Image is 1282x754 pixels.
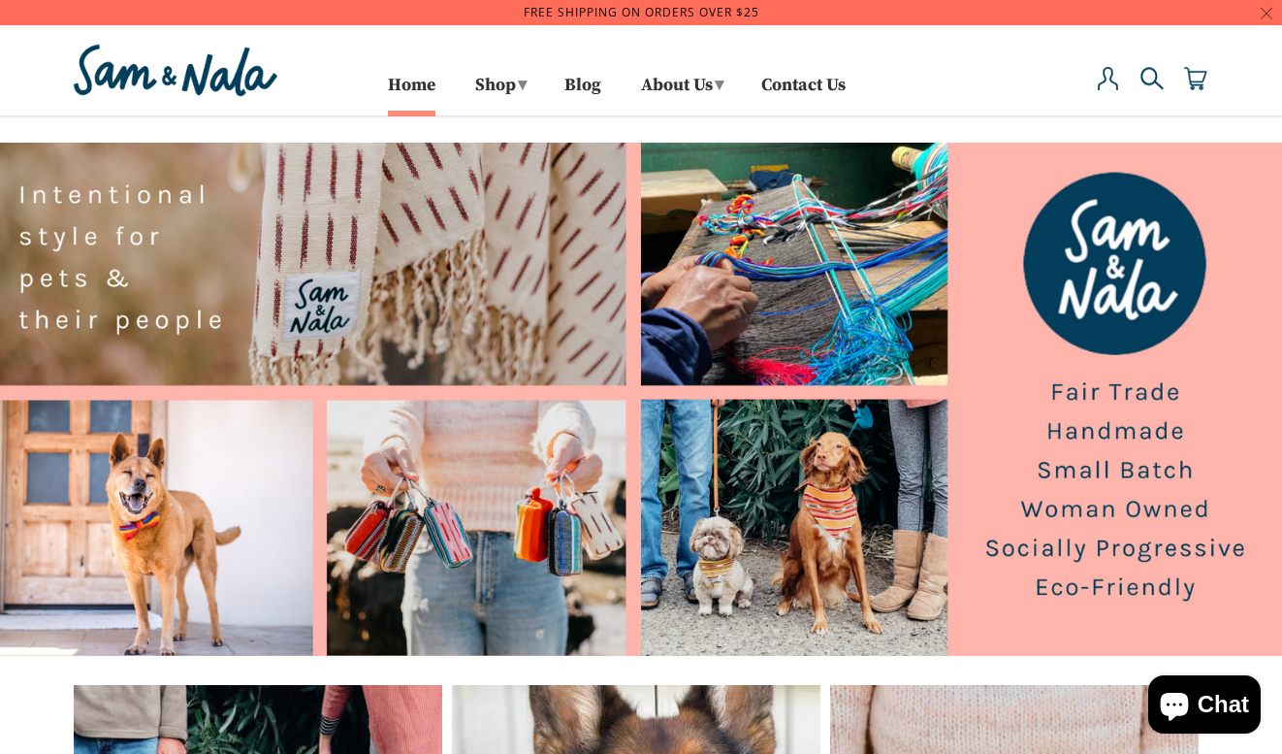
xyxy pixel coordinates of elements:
img: cart-icon [1184,67,1207,90]
inbox-online-store-chat: Shopify online store chat [1142,675,1266,738]
img: user-icon [1097,67,1120,90]
a: About Us▾ [634,68,728,111]
img: Sam & Nala [69,40,282,101]
a: Blog [564,79,601,111]
span: ▾ [715,74,723,96]
a: Shop▾ [468,68,531,111]
a: Home [388,79,435,111]
a: Search [1140,67,1164,111]
a: Free Shipping on orders over $25 [524,4,759,20]
a: Contact Us [761,79,846,111]
a: My Account [1097,67,1120,111]
span: ▾ [518,74,527,96]
img: search-icon [1140,67,1164,90]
